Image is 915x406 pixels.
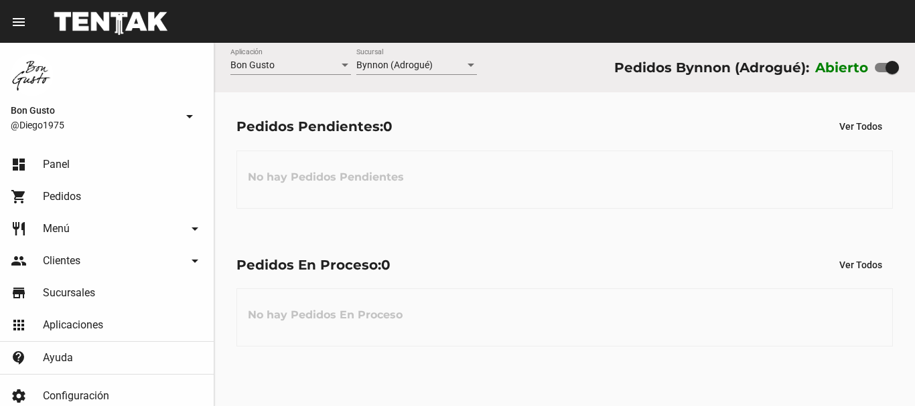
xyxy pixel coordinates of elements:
span: Sucursales [43,286,95,300]
mat-icon: restaurant [11,221,27,237]
span: Menú [43,222,70,235]
span: Bon Gusto [230,60,275,70]
button: Ver Todos [829,253,893,277]
mat-icon: people [11,253,27,269]
mat-icon: dashboard [11,157,27,173]
span: Panel [43,158,70,171]
mat-icon: arrow_drop_down [182,108,198,124]
mat-icon: settings [11,388,27,404]
h3: No hay Pedidos Pendientes [237,157,415,197]
span: Ver Todos [839,260,882,270]
span: 0 [383,118,393,134]
span: Ayuda [43,351,73,365]
span: Bynnon (Adrogué) [356,60,433,70]
mat-icon: contact_support [11,350,27,366]
span: 0 [381,257,391,273]
mat-icon: arrow_drop_down [187,221,203,237]
span: Pedidos [43,190,81,203]
mat-icon: apps [11,317,27,333]
span: Ver Todos [839,121,882,132]
button: Ver Todos [829,114,893,138]
img: 8570adf9-ca52-4367-b116-ae09c64cf26e.jpg [11,54,54,96]
span: @Diego1975 [11,118,176,132]
mat-icon: store [11,285,27,301]
div: Pedidos Pendientes: [236,116,393,137]
span: Bon Gusto [11,102,176,118]
span: Aplicaciones [43,318,103,332]
div: Pedidos Bynnon (Adrogué): [614,57,809,78]
mat-icon: shopping_cart [11,189,27,205]
span: Configuración [43,389,109,403]
mat-icon: menu [11,14,27,30]
label: Abierto [815,57,869,78]
h3: No hay Pedidos En Proceso [237,295,413,335]
span: Clientes [43,254,80,268]
div: Pedidos En Proceso: [236,254,391,276]
mat-icon: arrow_drop_down [187,253,203,269]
